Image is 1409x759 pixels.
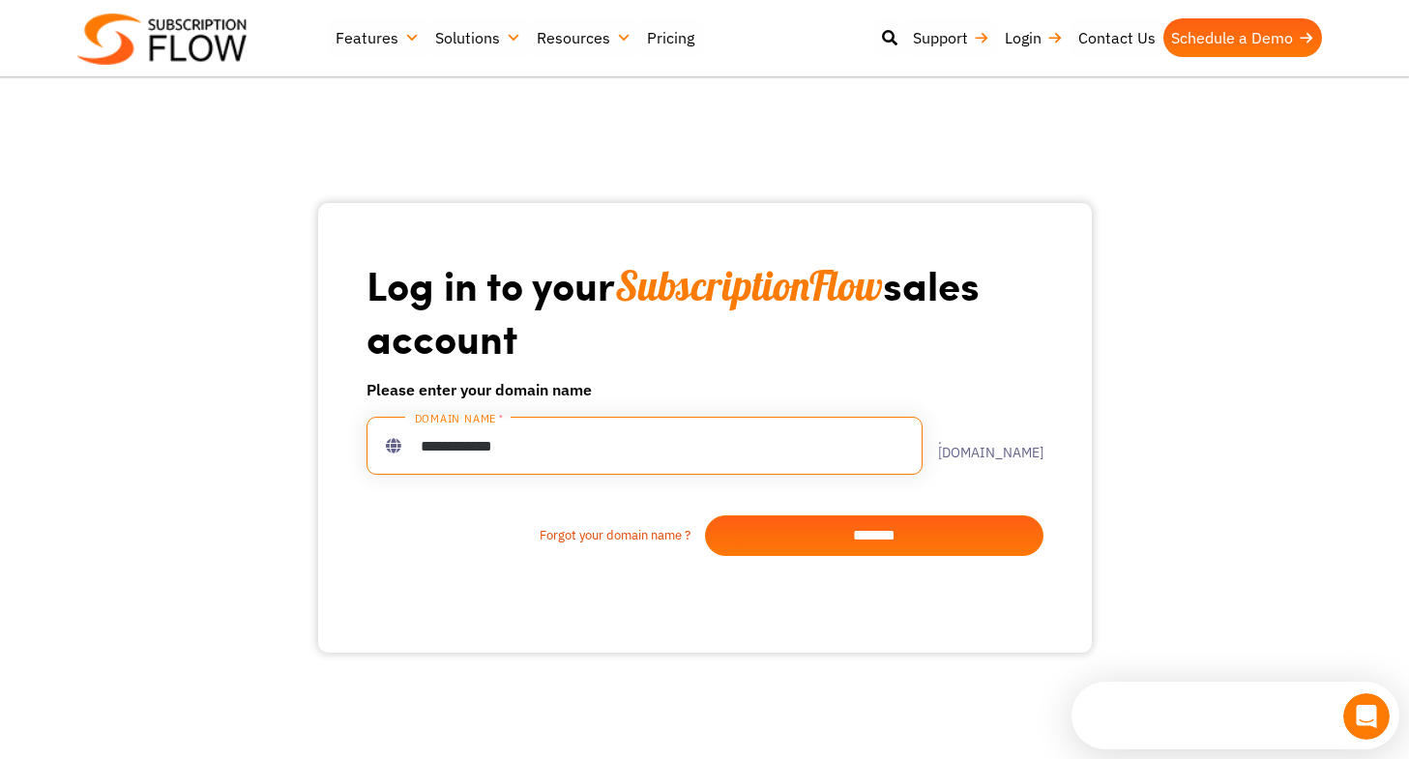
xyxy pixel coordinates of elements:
a: Forgot your domain name ? [367,526,705,545]
a: Solutions [427,18,529,57]
a: Schedule a Demo [1163,18,1322,57]
a: Features [328,18,427,57]
div: Need help? [20,16,289,32]
h6: Please enter your domain name [367,378,1043,401]
div: Open Intercom Messenger [8,8,346,61]
a: Support [905,18,997,57]
img: Subscriptionflow [77,14,247,65]
a: Login [997,18,1071,57]
span: SubscriptionFlow [615,260,883,311]
iframe: Intercom live chat [1343,693,1390,740]
a: Resources [529,18,639,57]
div: The team will reply as soon as they can [20,32,289,52]
h1: Log in to your sales account [367,259,1043,363]
label: .[DOMAIN_NAME] [923,432,1043,459]
a: Contact Us [1071,18,1163,57]
iframe: Intercom live chat discovery launcher [1071,682,1399,749]
a: Pricing [639,18,702,57]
